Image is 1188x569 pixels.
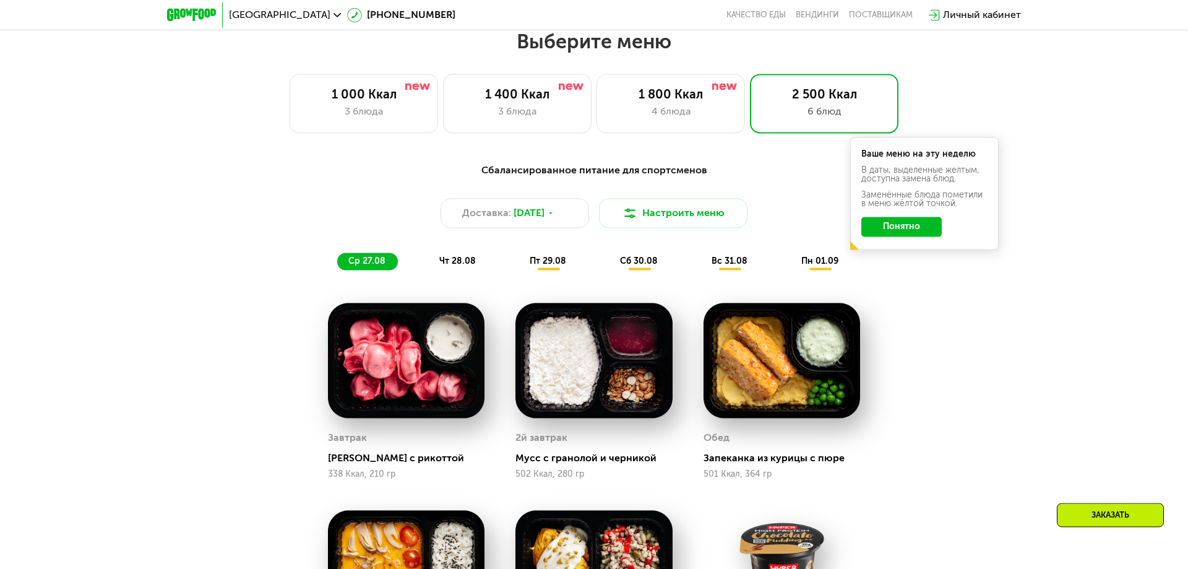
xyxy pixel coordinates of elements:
div: Обед [704,428,730,447]
div: Заказать [1057,503,1164,527]
div: 2 500 Ккал [763,87,885,102]
span: [DATE] [514,206,544,220]
span: Доставка: [462,206,511,220]
div: Заменённые блюда пометили в меню жёлтой точкой. [861,191,988,208]
div: 2й завтрак [515,428,567,447]
div: 1 000 Ккал [303,87,425,102]
span: пн 01.09 [801,256,838,266]
span: сб 30.08 [620,256,658,266]
a: [PHONE_NUMBER] [347,7,455,22]
div: Мусс с гранолой и черникой [515,452,682,464]
div: Завтрак [328,428,367,447]
div: 1 800 Ккал [609,87,732,102]
a: Вендинги [796,10,839,20]
div: 3 блюда [303,104,425,119]
div: 4 блюда [609,104,732,119]
span: [GEOGRAPHIC_DATA] [229,10,330,20]
div: Сбалансированное питание для спортсменов [228,163,960,178]
div: 1 400 Ккал [456,87,579,102]
div: Ваше меню на эту неделю [861,150,988,159]
div: 338 Ккал, 210 гр [328,469,484,479]
div: 3 блюда [456,104,579,119]
div: 501 Ккал, 364 гр [704,469,860,479]
div: Личный кабинет [943,7,1021,22]
span: чт 28.08 [439,256,476,266]
div: 6 блюд [763,104,885,119]
span: ср 27.08 [348,256,385,266]
div: В даты, выделенные желтым, доступна замена блюд. [861,166,988,183]
span: вс 31.08 [712,256,747,266]
a: Качество еды [726,10,786,20]
div: поставщикам [849,10,913,20]
div: Запеканка из курицы с пюре [704,452,870,464]
div: 502 Ккал, 280 гр [515,469,672,479]
div: [PERSON_NAME] с рикоттой [328,452,494,464]
button: Понятно [861,217,942,237]
span: пт 29.08 [530,256,566,266]
button: Настроить меню [599,198,747,228]
h2: Выберите меню [40,29,1148,54]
